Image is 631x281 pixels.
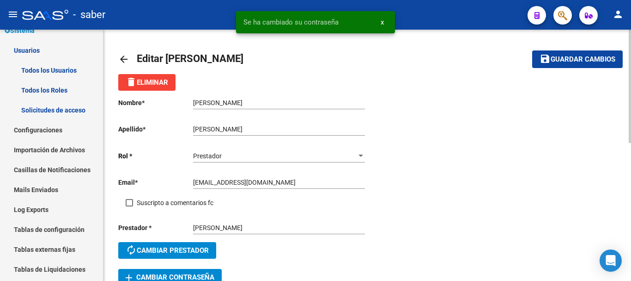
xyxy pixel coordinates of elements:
[243,18,339,27] span: Se ha cambiado su contraseña
[540,53,551,64] mat-icon: save
[551,56,615,64] span: Guardar cambios
[193,152,222,160] span: Prestador
[126,246,209,255] span: Cambiar prestador
[532,50,623,68] button: Guardar cambios
[7,9,18,20] mat-icon: menu
[137,197,213,208] span: Suscripto a comentarios fc
[118,54,129,65] mat-icon: arrow_back
[118,223,193,233] p: Prestador *
[613,9,624,20] mat-icon: person
[600,250,622,272] div: Open Intercom Messenger
[73,5,105,25] span: - saber
[118,124,193,134] p: Apellido
[5,25,35,36] span: Sistema
[118,98,193,108] p: Nombre
[381,18,384,26] span: x
[126,78,168,87] span: Eliminar
[118,177,193,187] p: Email
[118,242,216,259] button: Cambiar prestador
[118,151,193,161] p: Rol *
[126,76,137,87] mat-icon: delete
[126,244,137,256] mat-icon: autorenew
[137,53,243,64] span: Editar [PERSON_NAME]
[118,74,176,91] button: Eliminar
[373,14,391,31] button: x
